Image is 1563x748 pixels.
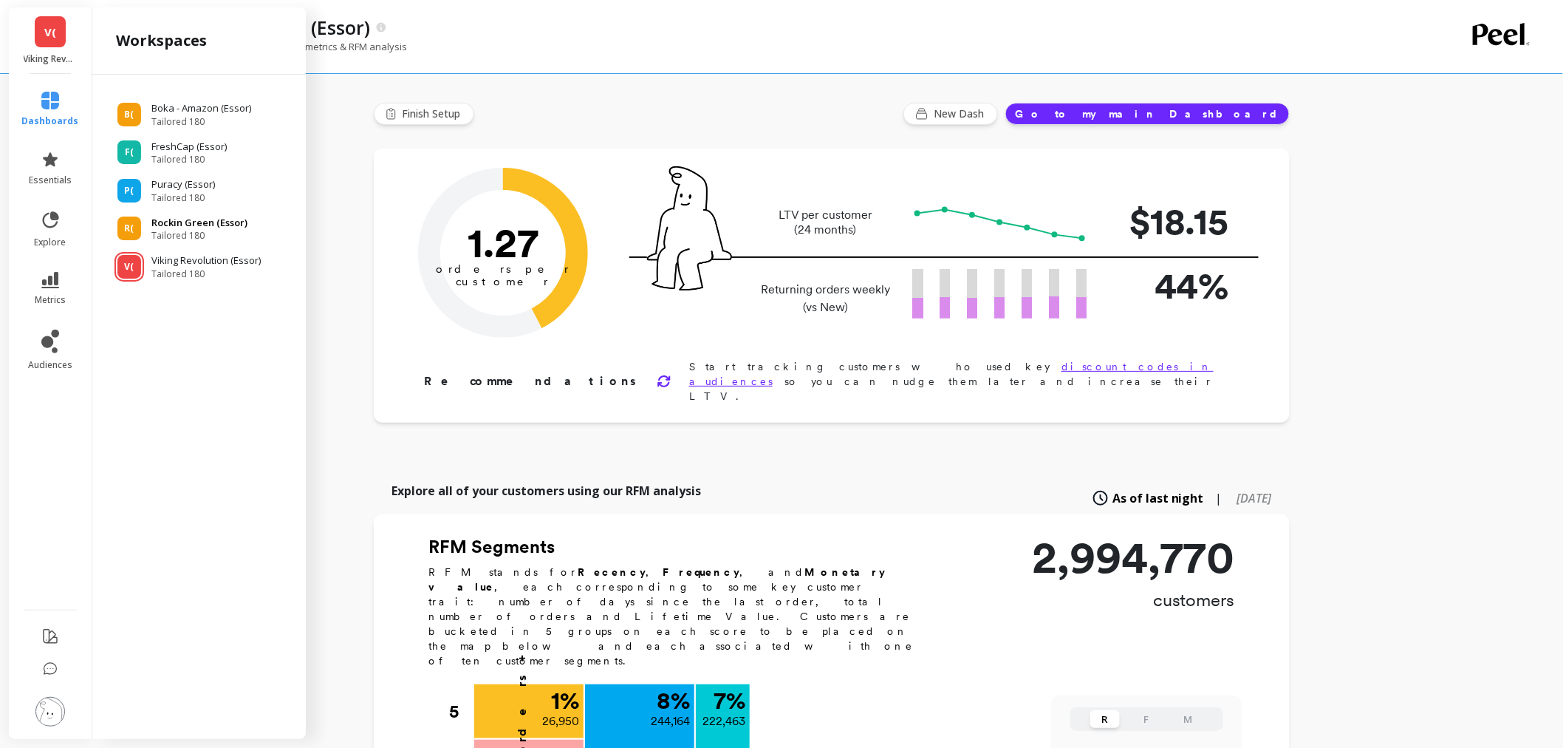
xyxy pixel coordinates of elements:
span: F( [125,146,134,158]
span: As of last night [1112,489,1204,507]
p: LTV per customer (24 months) [756,208,895,237]
button: M [1173,710,1203,728]
p: Recommendations [424,373,639,390]
span: Finish Setup [402,106,465,121]
p: Boka - Amazon (Essor) [151,101,251,116]
p: 44% [1111,258,1229,313]
span: P( [125,185,134,197]
span: B( [125,109,134,120]
p: Viking Revolution (Essor) [24,53,78,65]
b: Recency [578,566,646,578]
button: Finish Setup [374,103,474,125]
span: V( [125,261,134,273]
p: 2,994,770 [1032,535,1235,579]
p: $18.15 [1111,194,1229,249]
span: explore [35,237,66,248]
p: 8 % [657,689,690,713]
b: Frequency [663,566,739,578]
button: New Dash [903,103,998,125]
img: pal seatted on line [647,166,732,290]
span: essentials [29,174,72,186]
div: 5 [449,684,473,739]
p: customers [1032,588,1235,612]
span: Tailored 180 [151,116,251,128]
p: 7 % [714,689,745,713]
span: [DATE] [1237,490,1272,506]
p: Start tracking customers who used key so you can nudge them later and increase their LTV. [689,359,1242,404]
p: FreshCap (Essor) [151,140,227,154]
p: Returning orders weekly (vs New) [756,281,895,316]
span: audiences [28,359,72,371]
span: New Dash [934,106,988,121]
span: V( [44,24,56,41]
img: profile picture [35,697,65,727]
span: | [1216,489,1222,507]
tspan: orders per [436,263,570,276]
button: R [1090,710,1120,728]
tspan: customer [456,275,550,288]
span: Tailored 180 [151,230,247,242]
p: 26,950 [542,713,579,730]
h2: workspaces [116,30,207,51]
span: Tailored 180 [151,192,215,204]
span: metrics [35,294,66,306]
p: Puracy (Essor) [151,177,215,192]
span: Tailored 180 [151,268,261,280]
p: Explore all of your customers using our RFM analysis [391,482,701,500]
p: RFM stands for , , and , each corresponding to some key customer trait: number of days since the ... [428,565,931,668]
h2: RFM Segments [428,535,931,559]
p: 222,463 [702,713,745,730]
button: Go to my main Dashboard [1005,103,1290,125]
span: R( [125,222,134,234]
span: dashboards [22,115,79,127]
span: Tailored 180 [151,154,227,166]
button: F [1132,710,1161,728]
p: 244,164 [651,713,690,730]
p: Viking Revolution (Essor) [151,254,261,268]
p: Rockin Green (Essor) [151,216,247,231]
text: 1.27 [468,218,538,267]
p: 1 % [551,689,579,713]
